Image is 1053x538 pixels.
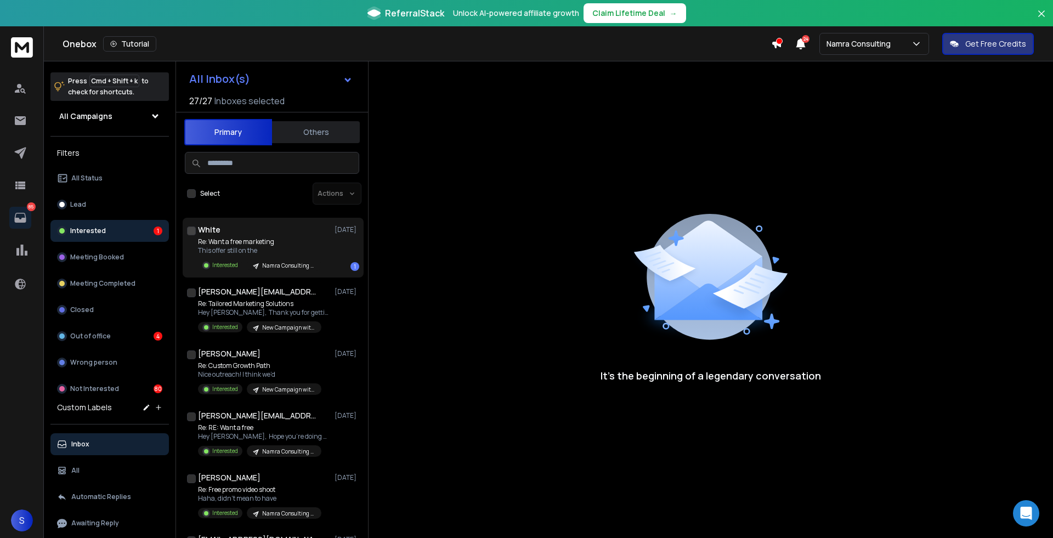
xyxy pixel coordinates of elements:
p: Meeting Completed [70,279,135,288]
h1: [PERSON_NAME] [198,348,261,359]
p: Inbox [71,440,89,449]
button: Close banner [1034,7,1049,33]
p: Namra Consulting | [GEOGRAPHIC_DATA],[GEOGRAPHIC_DATA],[GEOGRAPHIC_DATA] [262,262,315,270]
p: All Status [71,174,103,183]
h1: [PERSON_NAME][EMAIL_ADDRESS][DOMAIN_NAME] [198,410,319,421]
p: Re: Free promo video shoot [198,485,321,494]
div: 1 [154,226,162,235]
p: Re: RE: Want a free [198,423,330,432]
button: Others [272,120,360,144]
div: 4 [154,332,162,341]
h3: Custom Labels [57,402,112,413]
p: Unlock AI-powered affiliate growth [453,8,579,19]
button: All Inbox(s) [180,68,361,90]
p: Interested [212,385,238,393]
p: [DATE] [335,473,359,482]
p: Out of office [70,332,111,341]
p: Re: Custom Growth Path [198,361,321,370]
p: Interested [212,509,238,517]
button: Claim Lifetime Deal→ [584,3,686,23]
p: All [71,466,80,475]
button: Automatic Replies [50,486,169,508]
p: New Campaign with updated industries [262,386,315,394]
button: Tutorial [103,36,156,52]
p: Lead [70,200,86,209]
h1: All Campaigns [59,111,112,122]
h1: All Inbox(s) [189,73,250,84]
button: Get Free Credits [942,33,1034,55]
span: ReferralStack [385,7,444,20]
h3: Filters [50,145,169,161]
button: All Status [50,167,169,189]
button: All Campaigns [50,105,169,127]
p: Haha, didn’t mean to have [198,494,321,503]
p: Not Interested [70,384,119,393]
span: → [670,8,677,19]
span: 27 / 27 [189,94,212,107]
button: Primary [184,119,272,145]
p: Press to check for shortcuts. [68,76,149,98]
p: Namra Consulting | [GEOGRAPHIC_DATA],[GEOGRAPHIC_DATA],[GEOGRAPHIC_DATA] [262,448,315,456]
button: Lead [50,194,169,216]
p: New Campaign with updated industries [262,324,315,332]
div: Onebox [63,36,771,52]
p: Re: Tailored Marketing Solutions [198,299,330,308]
div: 80 [154,384,162,393]
button: Inbox [50,433,169,455]
p: Interested [212,323,238,331]
a: 85 [9,207,31,229]
p: Interested [212,447,238,455]
button: Meeting Completed [50,273,169,295]
p: Closed [70,305,94,314]
p: [DATE] [335,349,359,358]
p: Interested [70,226,106,235]
button: Not Interested80 [50,378,169,400]
p: Re: Want a free marketing [198,237,321,246]
button: Wrong person [50,352,169,373]
h1: [PERSON_NAME][EMAIL_ADDRESS][DOMAIN_NAME] [198,286,319,297]
p: Meeting Booked [70,253,124,262]
div: Open Intercom Messenger [1013,500,1039,526]
button: Awaiting Reply [50,512,169,534]
button: S [11,509,33,531]
p: Wrong person [70,358,117,367]
p: Namra Consulting [826,38,895,49]
p: Nice outreach! I think we’d [198,370,321,379]
p: Get Free Credits [965,38,1026,49]
div: 1 [350,262,359,271]
p: It’s the beginning of a legendary conversation [601,368,821,383]
p: Interested [212,261,238,269]
span: 24 [802,35,809,43]
p: Hey [PERSON_NAME], Hope you're doing well! [198,432,330,441]
h3: Inboxes selected [214,94,285,107]
button: Out of office4 [50,325,169,347]
h1: [PERSON_NAME] [198,472,261,483]
p: Awaiting Reply [71,519,119,528]
p: [DATE] [335,225,359,234]
p: Automatic Replies [71,492,131,501]
button: Meeting Booked [50,246,169,268]
button: Interested1 [50,220,169,242]
p: Hey [PERSON_NAME], Thank you for getting [198,308,330,317]
p: [DATE] [335,411,359,420]
button: Closed [50,299,169,321]
h1: White [198,224,220,235]
p: This offer still on the [198,246,321,255]
span: Cmd + Shift + k [89,75,139,87]
p: [DATE] [335,287,359,296]
button: All [50,460,169,482]
p: Namra Consulting | [GEOGRAPHIC_DATA],[GEOGRAPHIC_DATA],[GEOGRAPHIC_DATA] [262,509,315,518]
label: Select [200,189,220,198]
p: 85 [27,202,36,211]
